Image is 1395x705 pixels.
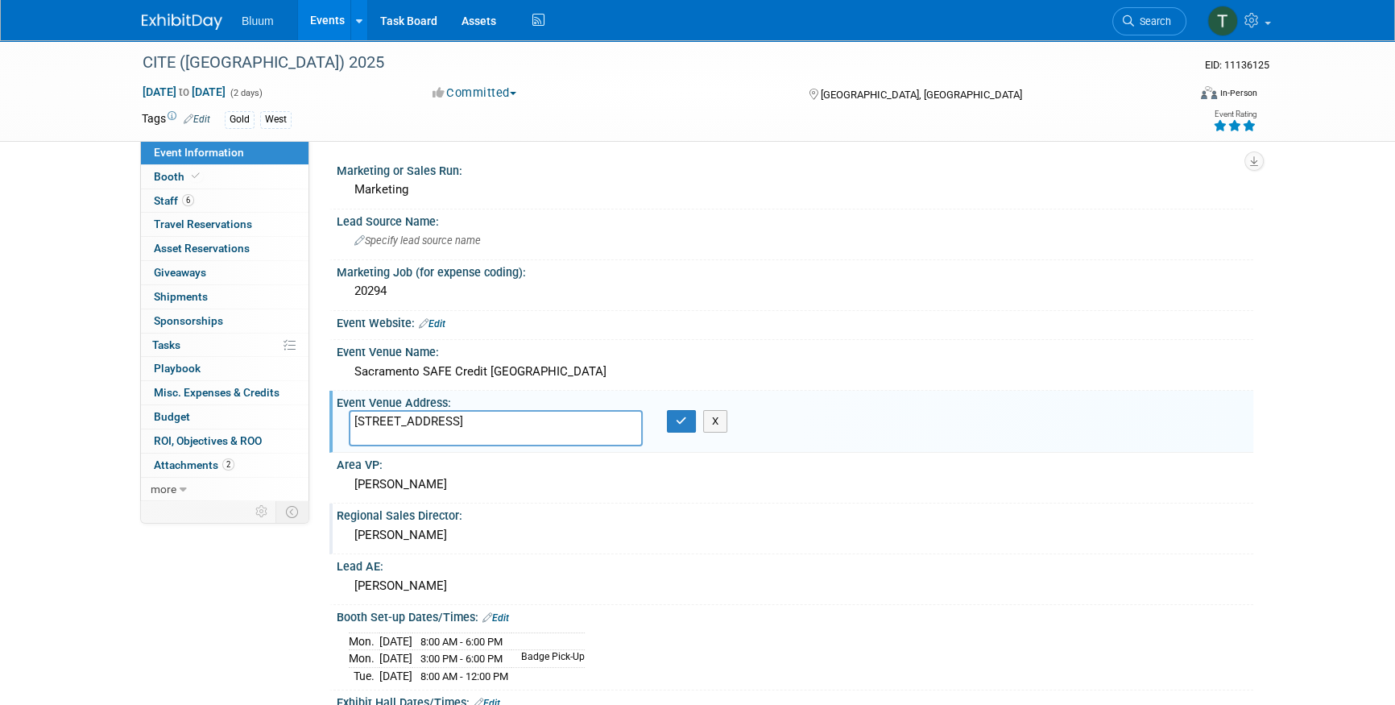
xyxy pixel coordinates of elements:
button: Committed [427,85,523,102]
span: Attachments [154,458,234,471]
div: Marketing or Sales Run: [337,159,1253,179]
td: Mon. [349,632,379,650]
div: Event Venue Name: [337,340,1253,360]
a: Giveaways [141,261,308,284]
div: [PERSON_NAME] [349,472,1241,497]
span: more [151,483,176,496]
div: [PERSON_NAME] [349,523,1241,548]
span: 3:00 PM - 6:00 PM [420,653,503,665]
td: Badge Pick-Up [511,650,585,668]
span: Travel Reservations [154,218,252,230]
td: Personalize Event Tab Strip [248,501,276,522]
span: 8:00 AM - 6:00 PM [420,636,503,648]
div: Area VP: [337,453,1253,473]
span: Bluum [242,15,274,27]
span: [GEOGRAPHIC_DATA], [GEOGRAPHIC_DATA] [820,89,1021,101]
img: ExhibitDay [142,14,222,30]
img: Taylor Bradley [1207,6,1238,36]
td: [DATE] [379,667,412,684]
a: ROI, Objectives & ROO [141,429,308,453]
a: Asset Reservations [141,237,308,260]
div: Lead Source Name: [337,209,1253,230]
a: more [141,478,308,501]
a: Shipments [141,285,308,309]
td: Mon. [349,650,379,668]
a: Booth [141,165,308,189]
span: to [176,85,192,98]
a: Tasks [141,334,308,357]
div: Sacramento SAFE Credit [GEOGRAPHIC_DATA] [349,359,1241,384]
span: 6 [182,194,194,206]
a: Misc. Expenses & Credits [141,381,308,404]
div: Event Rating [1213,110,1256,118]
a: Sponsorships [141,309,308,333]
span: Tasks [152,338,180,351]
td: [DATE] [379,650,412,668]
a: Attachments2 [141,454,308,477]
span: 2 [222,458,234,471]
a: Playbook [141,357,308,380]
a: Event Information [141,141,308,164]
img: Format-Inperson.png [1201,86,1217,99]
td: Tags [142,110,210,129]
div: Booth Set-up Dates/Times: [337,605,1253,626]
div: Gold [225,111,255,128]
a: Edit [482,612,509,624]
span: [DATE] [DATE] [142,85,226,99]
i: Booth reservation complete [192,172,200,180]
div: Regional Sales Director: [337,504,1253,524]
a: Search [1112,7,1186,35]
a: Edit [419,318,445,330]
td: [DATE] [379,632,412,650]
span: Staff [154,194,194,207]
td: Tue. [349,667,379,684]
div: [PERSON_NAME] [349,574,1241,599]
span: Playbook [154,362,201,375]
span: Budget [154,410,190,423]
span: Sponsorships [154,314,223,327]
a: Edit [184,114,210,125]
div: West [260,111,292,128]
div: Event Format [1091,84,1257,108]
span: Booth [154,170,203,183]
span: Specify lead source name [354,234,481,247]
div: Event Venue Address: [337,391,1253,411]
a: Staff6 [141,189,308,213]
span: 8:00 AM - 12:00 PM [420,670,508,682]
span: Search [1134,15,1171,27]
span: Event Information [154,146,244,159]
span: Misc. Expenses & Credits [154,386,279,399]
td: Toggle Event Tabs [276,501,309,522]
div: Lead AE: [337,554,1253,574]
a: Budget [141,405,308,429]
span: Shipments [154,290,208,303]
span: ROI, Objectives & ROO [154,434,262,447]
span: (2 days) [229,88,263,98]
div: Marketing [349,177,1241,202]
button: X [703,410,728,433]
div: 20294 [349,279,1241,304]
div: Event Website: [337,311,1253,332]
span: Asset Reservations [154,242,250,255]
div: CITE ([GEOGRAPHIC_DATA]) 2025 [137,48,1162,77]
span: Giveaways [154,266,206,279]
div: In-Person [1219,87,1257,99]
span: Event ID: 11136125 [1205,59,1269,71]
a: Travel Reservations [141,213,308,236]
div: Marketing Job (for expense coding): [337,260,1253,280]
